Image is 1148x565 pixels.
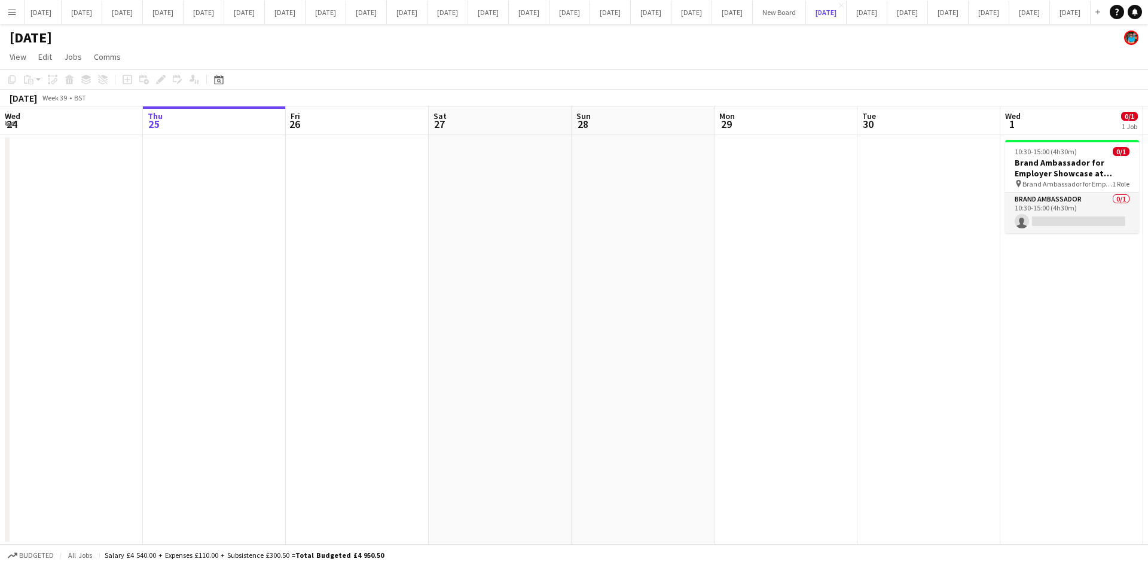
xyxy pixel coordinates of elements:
[847,1,887,24] button: [DATE]
[74,93,86,102] div: BST
[1121,112,1138,121] span: 0/1
[346,1,387,24] button: [DATE]
[468,1,509,24] button: [DATE]
[432,117,447,131] span: 27
[306,1,346,24] button: [DATE]
[433,111,447,121] span: Sat
[1015,147,1077,156] span: 10:30-15:00 (4h30m)
[671,1,712,24] button: [DATE]
[1112,179,1129,188] span: 1 Role
[62,1,102,24] button: [DATE]
[1005,193,1139,233] app-card-role: Brand Ambassador0/110:30-15:00 (4h30m)
[94,51,121,62] span: Comms
[860,117,876,131] span: 30
[549,1,590,24] button: [DATE]
[1003,117,1021,131] span: 1
[806,1,847,24] button: [DATE]
[712,1,753,24] button: [DATE]
[184,1,224,24] button: [DATE]
[64,51,82,62] span: Jobs
[717,117,735,131] span: 29
[39,93,69,102] span: Week 39
[1124,30,1138,45] app-user-avatar: Oscar Peck
[146,117,163,131] span: 25
[753,1,806,24] button: New Board
[509,1,549,24] button: [DATE]
[143,1,184,24] button: [DATE]
[289,117,300,131] span: 26
[66,551,94,560] span: All jobs
[5,111,20,121] span: Wed
[3,117,20,131] span: 24
[719,111,735,121] span: Mon
[1022,179,1112,188] span: Brand Ambassador for Employer Showcase at [GEOGRAPHIC_DATA]
[1009,1,1050,24] button: [DATE]
[1005,140,1139,233] app-job-card: 10:30-15:00 (4h30m)0/1Brand Ambassador for Employer Showcase at [GEOGRAPHIC_DATA] Brand Ambassado...
[575,117,591,131] span: 28
[590,1,631,24] button: [DATE]
[102,1,143,24] button: [DATE]
[224,1,265,24] button: [DATE]
[89,49,126,65] a: Comms
[295,551,384,560] span: Total Budgeted £4 950.50
[21,1,62,24] button: [DATE]
[6,549,56,562] button: Budgeted
[59,49,87,65] a: Jobs
[1050,1,1091,24] button: [DATE]
[1122,122,1137,131] div: 1 Job
[1005,157,1139,179] h3: Brand Ambassador for Employer Showcase at [GEOGRAPHIC_DATA]
[862,111,876,121] span: Tue
[38,51,52,62] span: Edit
[387,1,428,24] button: [DATE]
[265,1,306,24] button: [DATE]
[576,111,591,121] span: Sun
[928,1,969,24] button: [DATE]
[1005,111,1021,121] span: Wed
[148,111,163,121] span: Thu
[19,551,54,560] span: Budgeted
[10,29,52,47] h1: [DATE]
[631,1,671,24] button: [DATE]
[969,1,1009,24] button: [DATE]
[105,551,384,560] div: Salary £4 540.00 + Expenses £110.00 + Subsistence £300.50 =
[10,92,37,104] div: [DATE]
[1113,147,1129,156] span: 0/1
[33,49,57,65] a: Edit
[291,111,300,121] span: Fri
[10,51,26,62] span: View
[428,1,468,24] button: [DATE]
[887,1,928,24] button: [DATE]
[5,49,31,65] a: View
